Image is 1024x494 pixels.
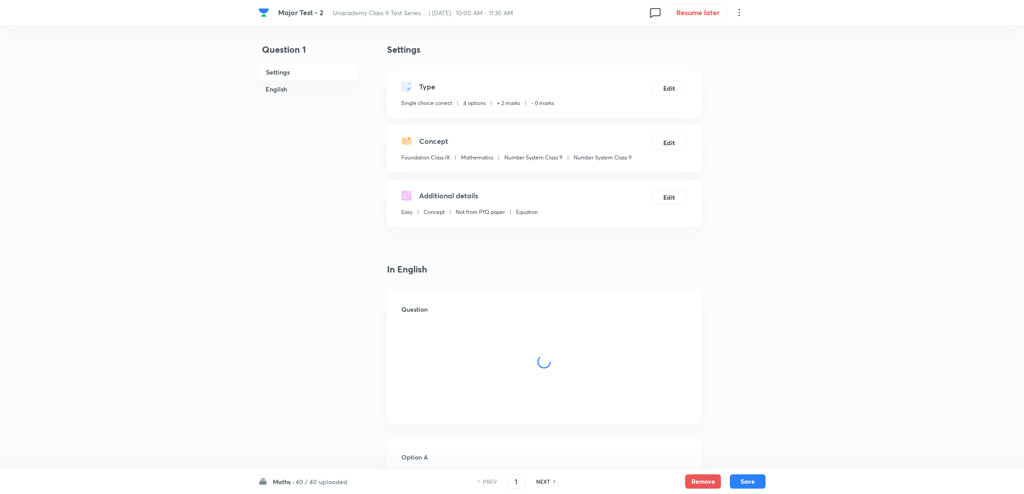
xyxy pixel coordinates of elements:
button: Edit [651,136,687,150]
p: - 0 marks [531,99,554,107]
h6: PREV [483,477,497,486]
p: Easy [401,208,412,216]
img: Company Logo [258,7,269,18]
h6: 40 / 40 uploaded [296,477,347,486]
button: Remove [685,474,721,489]
button: Edit [651,81,687,96]
p: Concept [424,208,445,216]
img: questionConcept.svg [401,136,412,147]
span: Unacademy Class 9 Test Series ... | [DATE] · 10:00 AM - 11:30 AM [333,8,513,17]
h6: Question [401,305,687,314]
span: Major Test - 2 [278,8,324,17]
h6: Option A [401,452,687,462]
h4: In English [387,263,701,276]
button: Resume later [670,4,727,21]
p: Number System Class 9 [574,154,632,162]
h5: Type [419,81,435,92]
button: Save [730,474,766,489]
img: questionType.svg [401,81,412,92]
img: questionDetails.svg [401,190,412,201]
p: Mathematics [461,154,493,162]
h6: English [258,81,358,97]
h5: Additional details [419,190,478,201]
h4: Settings [387,43,701,56]
p: Number System Class 9 [504,154,562,162]
h6: Settings [258,63,358,81]
h4: Question 1 [258,43,358,63]
p: Foundation Class IX [401,154,450,162]
p: Not from PYQ paper [456,208,505,216]
h6: Maths · [273,477,294,486]
a: Company Logo [258,7,271,18]
h6: NEXT [536,477,550,486]
p: Equation [516,208,538,216]
p: + 2 marks [497,99,520,107]
p: 4 options [463,99,486,107]
button: Edit [651,190,687,205]
h5: Concept [419,136,448,147]
p: Single choice correct [401,99,452,107]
